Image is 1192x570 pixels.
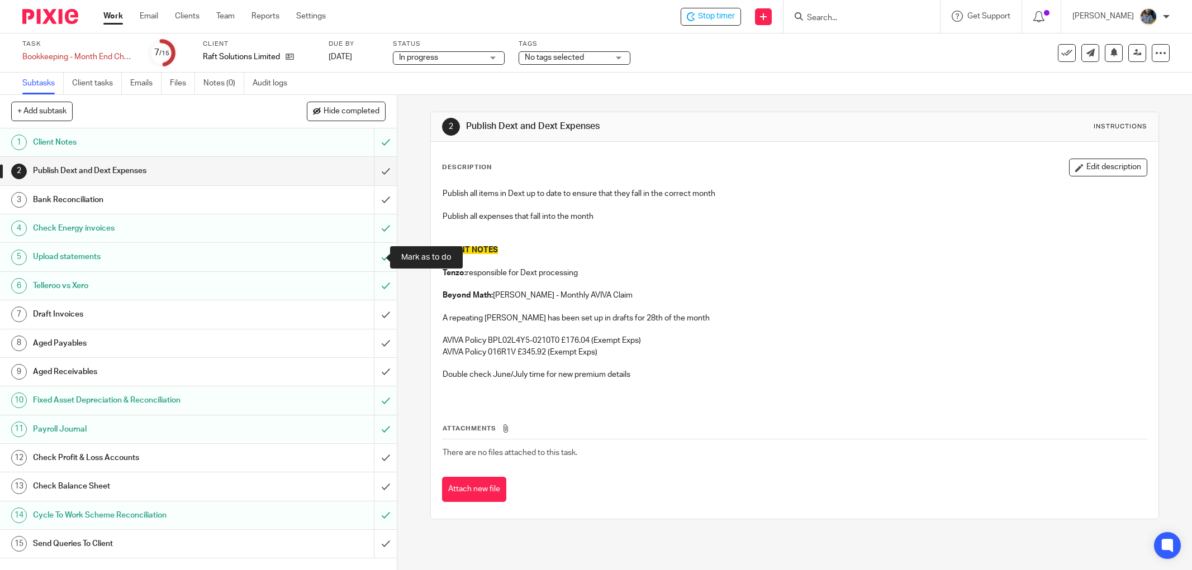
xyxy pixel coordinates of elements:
[443,291,493,299] strong: Beyond Math:
[33,392,253,409] h1: Fixed Asset Depreciation & Reconciliation
[324,107,379,116] span: Hide completed
[443,269,466,277] strong: Tenzo:
[967,12,1010,20] span: Get Support
[251,11,279,22] a: Reports
[33,220,253,237] h1: Check Energy invoices
[33,363,253,380] h1: Aged Receivables
[33,449,253,466] h1: Check Profit & Loss Accounts
[11,192,27,208] div: 3
[11,364,27,380] div: 9
[203,51,280,63] p: Raft Solutions Limited
[159,50,169,56] small: /15
[1069,159,1147,176] button: Edit description
[443,246,498,254] span: CLIENT NOTES
[203,73,244,94] a: Notes (0)
[11,250,27,265] div: 5
[11,478,27,494] div: 13
[170,73,195,94] a: Files
[443,211,1147,222] p: Publish all expenses that fall into the month
[443,335,1147,346] p: AVIVA Policy BPL02L4Y5-0210T0 £176.04 (Exempt Exps)
[11,336,27,351] div: 8
[329,53,352,61] span: [DATE]
[443,267,1147,279] p: responsible for Dext processing
[33,335,253,352] h1: Aged Payables
[443,425,496,432] span: Attachments
[443,188,1147,199] p: Publish all items in Dext up to date to ensure that they fall in the correct month
[443,347,1147,358] p: AVIVA Policy 016R1V £345.92 (Exempt Exps)
[33,134,253,151] h1: Client Notes
[22,51,134,63] div: Bookkeeping - Month End Checks
[33,162,253,179] h1: Publish Dext and Dext Expenses
[307,102,386,121] button: Hide completed
[11,102,73,121] button: + Add subtask
[442,477,506,502] button: Attach new file
[22,73,64,94] a: Subtasks
[253,73,296,94] a: Audit logs
[1072,11,1134,22] p: [PERSON_NAME]
[33,478,253,495] h1: Check Balance Sheet
[11,507,27,523] div: 14
[33,507,253,524] h1: Cycle To Work Scheme Reconciliation
[329,40,379,49] label: Due by
[154,46,169,59] div: 7
[443,449,577,457] span: There are no files attached to this task.
[33,277,253,294] h1: Telleroo vs Xero
[1094,122,1147,131] div: Instructions
[33,306,253,323] h1: Draft Invoices
[33,421,253,438] h1: Payroll Journal
[11,164,27,179] div: 2
[443,290,1147,301] p: [PERSON_NAME] - Monthly AVIVA Claim
[442,163,492,172] p: Description
[33,191,253,208] h1: Bank Reconciliation
[681,8,741,26] div: Raft Solutions Limited - Bookkeeping - Month End Checks
[1139,8,1157,26] img: Jaskaran%20Singh.jpeg
[11,135,27,150] div: 1
[698,11,735,22] span: Stop timer
[525,54,584,61] span: No tags selected
[11,421,27,437] div: 11
[466,121,819,132] h1: Publish Dext and Dext Expenses
[11,221,27,236] div: 4
[103,11,123,22] a: Work
[33,535,253,552] h1: Send Queries To Client
[130,73,162,94] a: Emails
[140,11,158,22] a: Email
[806,13,906,23] input: Search
[203,40,315,49] label: Client
[72,73,122,94] a: Client tasks
[11,536,27,552] div: 15
[216,11,235,22] a: Team
[442,118,460,136] div: 2
[443,313,1147,324] p: A repeating [PERSON_NAME] has been set up in drafts for 28th of the month
[11,450,27,466] div: 12
[393,40,505,49] label: Status
[22,9,78,24] img: Pixie
[11,306,27,322] div: 7
[519,40,630,49] label: Tags
[399,54,438,61] span: In progress
[443,369,1147,380] p: Double check June/July time for new premium details
[22,40,134,49] label: Task
[33,248,253,265] h1: Upload statements
[175,11,200,22] a: Clients
[11,392,27,408] div: 10
[11,278,27,294] div: 6
[296,11,326,22] a: Settings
